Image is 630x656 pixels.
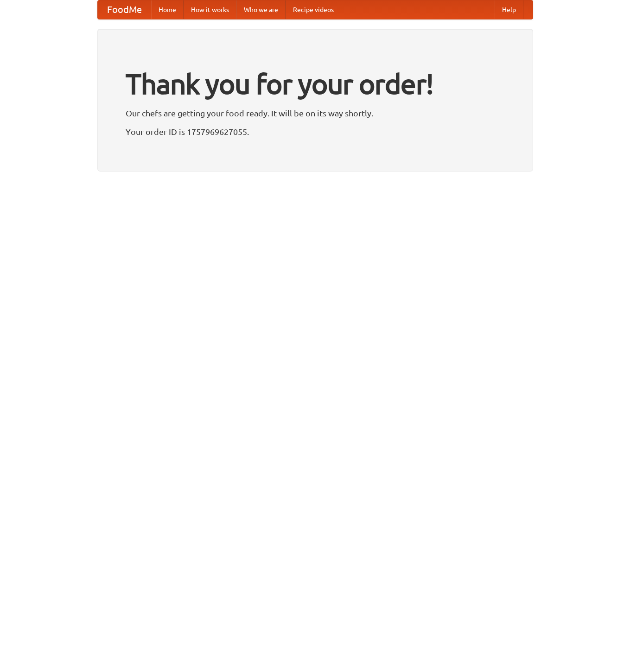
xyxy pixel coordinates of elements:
p: Your order ID is 1757969627055. [126,125,505,139]
a: Home [151,0,184,19]
a: Help [495,0,523,19]
a: FoodMe [98,0,151,19]
a: Recipe videos [286,0,341,19]
p: Our chefs are getting your food ready. It will be on its way shortly. [126,106,505,120]
a: How it works [184,0,236,19]
h1: Thank you for your order! [126,62,505,106]
a: Who we are [236,0,286,19]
